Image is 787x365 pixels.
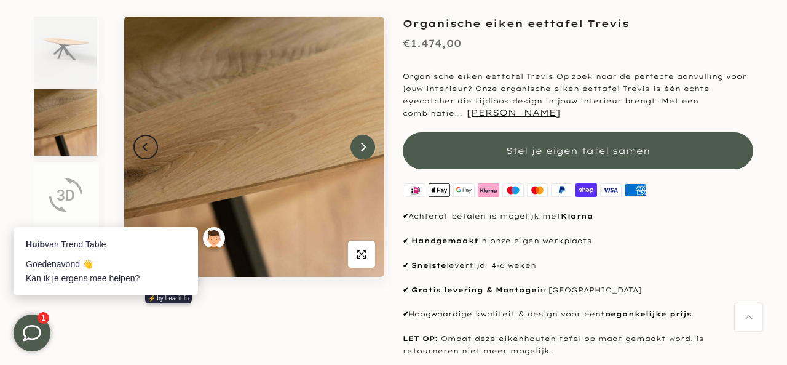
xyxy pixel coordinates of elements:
[411,236,478,245] strong: Handgemaakt
[525,182,550,198] img: master
[550,182,574,198] img: paypal
[403,236,408,245] strong: ✔
[403,260,753,272] p: levertijd 4-6 weken
[403,284,753,296] p: in [GEOGRAPHIC_DATA]
[411,285,537,294] strong: Gratis levering & Montage
[403,308,753,321] p: Hoogwaardige kwaliteit & design voor een .
[500,182,525,198] img: maestro
[403,211,753,223] p: Achteraf betalen is mogelijk met
[411,261,446,270] strong: Snelste
[403,334,435,343] strong: LET OP
[735,303,762,331] a: Terug naar boven
[403,310,408,318] strong: ✔
[403,261,408,270] strong: ✔
[601,310,692,318] strong: toegankelijke prijs
[403,18,753,28] h1: Organische eiken eettafel Trevis
[427,182,452,198] img: apple pay
[25,231,184,244] div: van Trend Table
[452,182,477,198] img: google pay
[350,135,375,159] button: Next
[506,145,651,156] span: Stel je eigen tafel samen
[25,251,184,278] div: Goedenavond 👋 Kan ik je ergens mee helpen?
[1,7,241,315] iframe: bot-iframe
[599,182,623,198] img: visa
[202,220,224,243] img: default-male-avatar.jpg
[561,212,593,220] strong: Klarna
[403,71,753,120] p: Organische eiken eettafel Trevis Op zoek naar de perfecte aanvulling voor jouw interieur? Onze or...
[467,107,560,118] button: [PERSON_NAME]
[403,212,408,220] strong: ✔
[25,233,44,243] strong: Huib
[403,235,753,247] p: in onze eigen werkplaats
[476,182,500,198] img: klarna
[623,182,647,198] img: american express
[403,333,753,358] p: : Omdat deze eikenhouten tafel op maat gemaakt word, is retourneren niet meer mogelijk.
[1,302,63,364] iframe: toggle-frame
[403,132,753,169] button: Stel je eigen tafel samen
[403,34,461,52] div: €1.474,00
[403,285,408,294] strong: ✔
[574,182,599,198] img: shopify pay
[403,182,427,198] img: ideal
[144,287,191,297] a: ⚡️ by Leadinfo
